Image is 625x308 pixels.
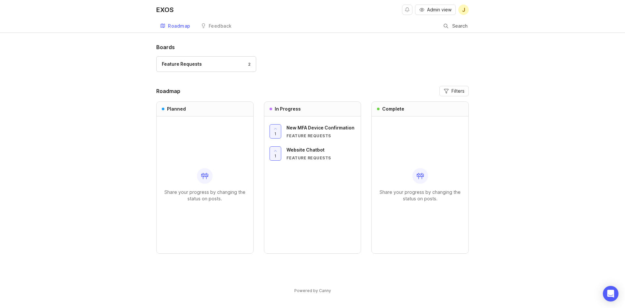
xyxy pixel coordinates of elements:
[286,125,354,130] span: New MFA Device Confirmation
[286,146,356,161] a: Website ChatbotFeature Requests
[402,5,412,15] button: Notifications
[286,124,356,139] a: New MFA Device ConfirmationFeature Requests
[451,88,465,94] span: Filters
[245,61,251,67] div: 2
[286,133,356,139] div: Feature Requests
[439,86,469,96] button: Filters
[462,6,465,14] span: J
[270,146,281,161] button: 1
[167,106,186,112] h3: Planned
[168,24,190,28] div: Roadmap
[286,155,356,161] div: Feature Requests
[156,87,180,95] h2: Roadmap
[286,147,325,153] span: Website Chatbot
[162,60,202,68] div: Feature Requests
[274,153,276,159] span: 1
[427,7,451,13] span: Admin view
[197,20,236,33] a: Feedback
[458,5,469,15] button: J
[209,24,232,28] div: Feedback
[274,131,276,137] span: 1
[382,106,404,112] h3: Complete
[415,5,456,15] button: Admin view
[270,124,281,139] button: 1
[156,7,174,13] div: EXOS
[162,189,248,202] p: Share your progress by changing the status on posts.
[377,189,463,202] p: Share your progress by changing the status on posts.
[293,287,332,294] a: Powered by Canny
[156,43,469,51] h1: Boards
[275,106,301,112] h3: In Progress
[156,20,194,33] a: Roadmap
[156,56,256,72] a: Feature Requests2
[603,286,618,301] div: Open Intercom Messenger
